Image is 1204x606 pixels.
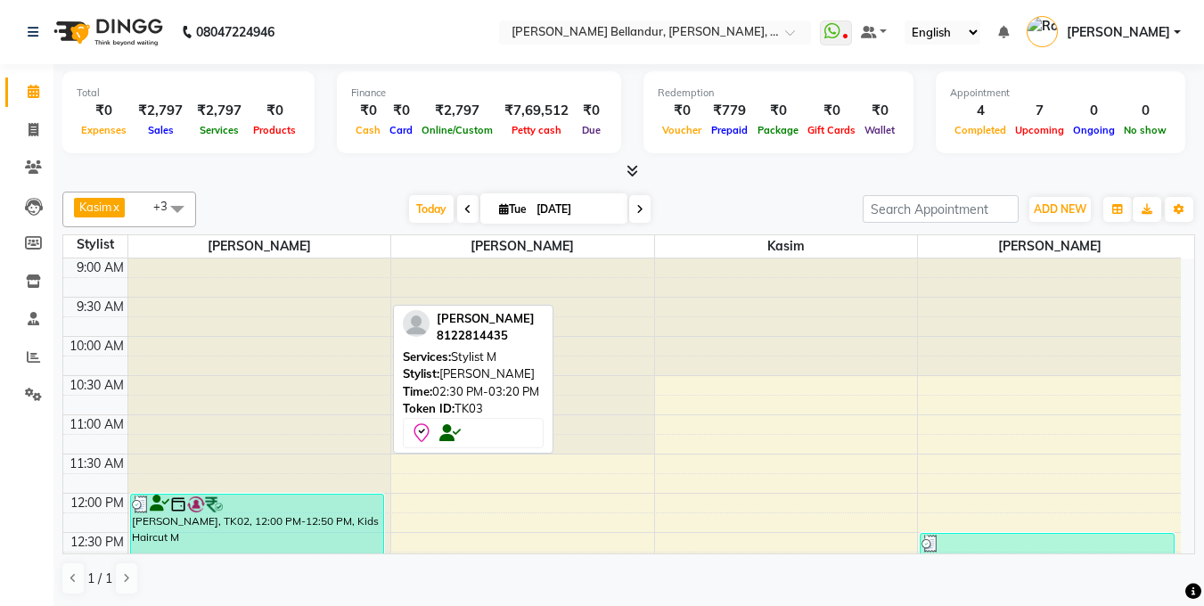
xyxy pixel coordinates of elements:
[77,86,300,101] div: Total
[403,349,451,364] span: Services:
[950,86,1171,101] div: Appointment
[437,327,535,345] div: 8122814435
[128,235,391,258] span: [PERSON_NAME]
[391,235,654,258] span: [PERSON_NAME]
[507,124,566,136] span: Petty cash
[753,124,803,136] span: Package
[403,383,544,401] div: 02:30 PM-03:20 PM
[577,124,605,136] span: Due
[1011,124,1069,136] span: Upcoming
[409,195,454,223] span: Today
[1027,16,1058,47] img: Roshini
[658,86,899,101] div: Redemption
[403,365,544,383] div: [PERSON_NAME]
[351,86,607,101] div: Finance
[576,101,607,121] div: ₹0
[153,199,181,213] span: +3
[111,200,119,214] a: x
[403,401,455,415] span: Token ID:
[190,101,249,121] div: ₹2,797
[403,400,544,418] div: TK03
[918,235,1181,258] span: [PERSON_NAME]
[67,494,127,512] div: 12:00 PM
[66,376,127,395] div: 10:30 AM
[385,101,417,121] div: ₹0
[658,124,706,136] span: Voucher
[658,101,706,121] div: ₹0
[1069,101,1119,121] div: 0
[249,124,300,136] span: Products
[249,101,300,121] div: ₹0
[73,258,127,277] div: 9:00 AM
[803,124,860,136] span: Gift Cards
[1119,124,1171,136] span: No show
[67,533,127,552] div: 12:30 PM
[143,124,178,136] span: Sales
[860,124,899,136] span: Wallet
[753,101,803,121] div: ₹0
[66,337,127,356] div: 10:00 AM
[860,101,899,121] div: ₹0
[950,124,1011,136] span: Completed
[863,195,1019,223] input: Search Appointment
[351,124,385,136] span: Cash
[497,101,576,121] div: ₹7,69,512
[403,310,430,337] img: profile
[803,101,860,121] div: ₹0
[77,124,131,136] span: Expenses
[531,196,620,223] input: 2025-09-02
[45,7,168,57] img: logo
[351,101,385,121] div: ₹0
[195,124,243,136] span: Services
[1011,101,1069,121] div: 7
[131,101,190,121] div: ₹2,797
[1119,101,1171,121] div: 0
[706,101,753,121] div: ₹779
[1069,124,1119,136] span: Ongoing
[1029,197,1091,222] button: ADD NEW
[451,349,496,364] span: Stylist M
[655,235,918,258] span: Kasim
[79,200,111,214] span: Kasim
[87,569,112,588] span: 1 / 1
[403,384,432,398] span: Time:
[385,124,417,136] span: Card
[403,366,439,381] span: Stylist:
[950,101,1011,121] div: 4
[73,298,127,316] div: 9:30 AM
[707,124,752,136] span: Prepaid
[437,311,535,325] span: [PERSON_NAME]
[417,101,497,121] div: ₹2,797
[1067,23,1170,42] span: [PERSON_NAME]
[131,495,383,557] div: [PERSON_NAME], TK02, 12:00 PM-12:50 PM, Kids Haircut M
[1034,202,1086,216] span: ADD NEW
[63,235,127,254] div: Stylist
[66,415,127,434] div: 11:00 AM
[417,124,497,136] span: Online/Custom
[196,7,274,57] b: 08047224946
[495,202,531,216] span: Tue
[77,101,131,121] div: ₹0
[66,454,127,473] div: 11:30 AM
